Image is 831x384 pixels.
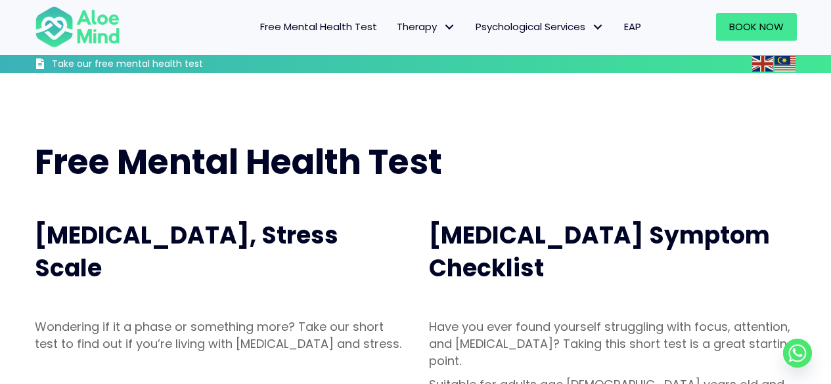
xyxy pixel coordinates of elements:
[716,13,797,41] a: Book Now
[429,219,770,285] span: [MEDICAL_DATA] Symptom Checklist
[137,13,651,41] nav: Menu
[624,20,641,33] span: EAP
[466,13,614,41] a: Psychological ServicesPsychological Services: submenu
[775,56,797,71] a: Malay
[752,56,773,72] img: en
[729,20,784,33] span: Book Now
[440,18,459,37] span: Therapy: submenu
[476,20,604,33] span: Psychological Services
[250,13,387,41] a: Free Mental Health Test
[589,18,608,37] span: Psychological Services: submenu
[783,339,812,368] a: Whatsapp
[35,138,442,186] span: Free Mental Health Test
[614,13,651,41] a: EAP
[35,58,273,73] a: Take our free mental health test
[35,219,338,285] span: [MEDICAL_DATA], Stress Scale
[397,20,456,33] span: Therapy
[52,58,273,71] h3: Take our free mental health test
[775,56,796,72] img: ms
[35,318,403,352] p: Wondering if it a phase or something more? Take our short test to find out if you’re living with ...
[260,20,377,33] span: Free Mental Health Test
[752,56,775,71] a: English
[35,5,120,49] img: Aloe mind Logo
[429,318,797,370] p: Have you ever found yourself struggling with focus, attention, and [MEDICAL_DATA]? Taking this sh...
[387,13,466,41] a: TherapyTherapy: submenu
